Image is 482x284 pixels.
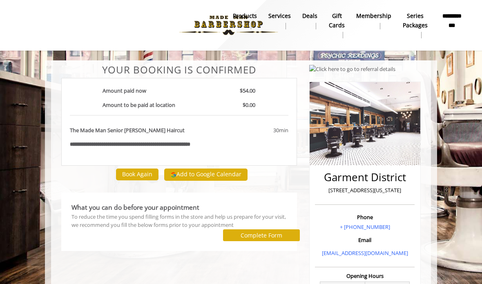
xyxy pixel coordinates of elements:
b: Amount paid now [103,87,146,94]
b: The Made Man Senior [PERSON_NAME] Haircut [70,126,185,135]
a: Productsproducts [227,10,263,31]
b: Amount to be paid at location [103,101,175,109]
img: Made Man Barbershop logo [172,3,285,48]
a: [EMAIL_ADDRESS][DOMAIN_NAME] [322,249,408,257]
b: Series packages [403,11,428,30]
a: Gift cardsgift cards [323,10,350,40]
h3: Email [317,237,413,243]
h3: Phone [317,214,413,220]
b: What you can do before your appointment [71,203,199,212]
button: Book Again [116,169,158,180]
b: products [233,11,257,20]
a: MembershipMembership [350,10,397,31]
b: Deals [302,11,317,20]
b: Membership [356,11,391,20]
b: $0.00 [243,101,255,109]
h3: Opening Hours [315,273,415,279]
a: Series packagesSeries packages [397,10,433,40]
div: To reduce the time you spend filling forms in the store and help us prepare for your visit, we re... [71,213,287,230]
button: Complete Form [223,229,300,241]
a: ServicesServices [263,10,297,31]
p: [STREET_ADDRESS][US_STATE] [317,186,413,195]
label: Complete Form [241,232,282,239]
b: gift cards [329,11,345,30]
img: Click here to go to referral details [309,65,395,73]
a: + [PHONE_NUMBER] [340,223,390,231]
h2: Garment District [317,171,413,183]
b: $54.00 [240,87,255,94]
div: 30min [223,126,288,135]
b: Services [268,11,291,20]
a: DealsDeals [297,10,323,31]
button: Add to Google Calendar [164,169,248,181]
center: Your Booking is confirmed [61,64,297,75]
